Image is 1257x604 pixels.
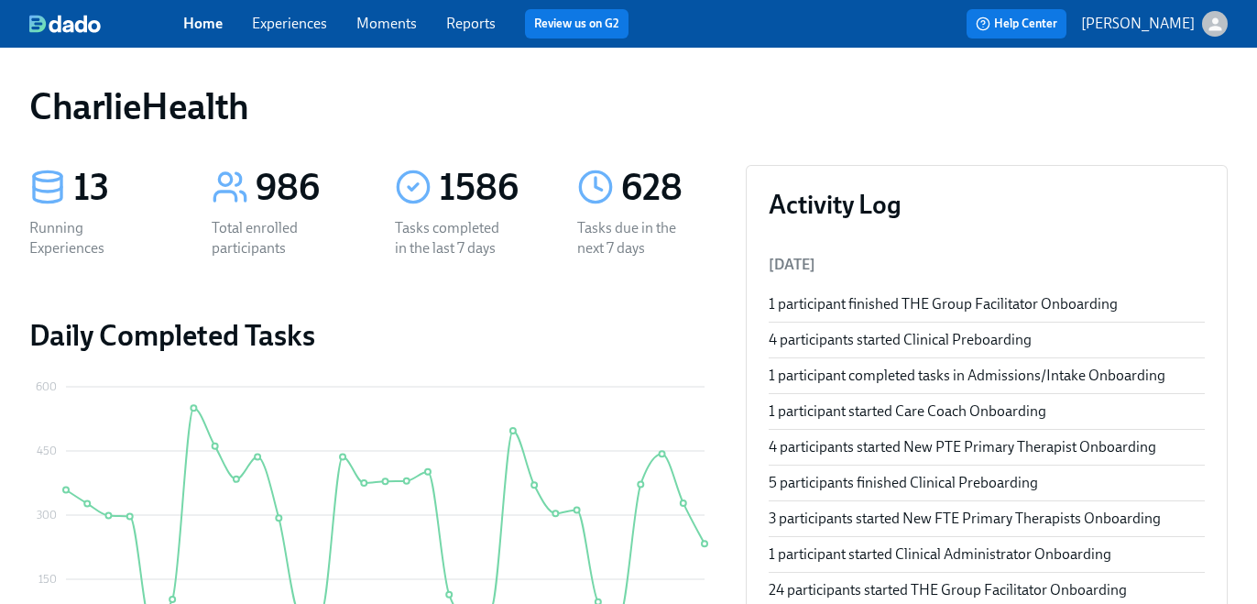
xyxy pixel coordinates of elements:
[395,218,512,258] div: Tasks completed in the last 7 days
[29,84,249,128] h1: CharlieHealth
[37,509,57,522] tspan: 300
[769,330,1205,350] div: 4 participants started Clinical Preboarding
[212,218,329,258] div: Total enrolled participants
[446,15,496,32] a: Reports
[439,165,533,211] div: 1586
[769,473,1205,493] div: 5 participants finished Clinical Preboarding
[36,380,57,393] tspan: 600
[73,165,168,211] div: 13
[38,573,57,586] tspan: 150
[534,15,619,33] a: Review us on G2
[29,15,101,33] img: dado
[769,509,1205,529] div: 3 participants started New FTE Primary Therapists Onboarding
[256,165,350,211] div: 986
[1081,11,1228,37] button: [PERSON_NAME]
[183,15,223,32] a: Home
[356,15,417,32] a: Moments
[769,256,815,273] span: [DATE]
[525,9,628,38] button: Review us on G2
[967,9,1066,38] button: Help Center
[252,15,327,32] a: Experiences
[769,544,1205,565] div: 1 participant started Clinical Administrator Onboarding
[1081,14,1195,34] p: [PERSON_NAME]
[769,437,1205,457] div: 4 participants started New PTE Primary Therapist Onboarding
[621,165,716,211] div: 628
[577,218,694,258] div: Tasks due in the next 7 days
[769,401,1205,422] div: 1 participant started Care Coach Onboarding
[769,366,1205,386] div: 1 participant completed tasks in Admissions/Intake Onboarding
[976,15,1057,33] span: Help Center
[769,580,1205,600] div: 24 participants started THE Group Facilitator Onboarding
[769,188,1205,221] h3: Activity Log
[769,294,1205,314] div: 1 participant finished THE Group Facilitator Onboarding
[37,445,57,457] tspan: 450
[29,317,716,354] h2: Daily Completed Tasks
[29,218,147,258] div: Running Experiences
[29,15,183,33] a: dado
